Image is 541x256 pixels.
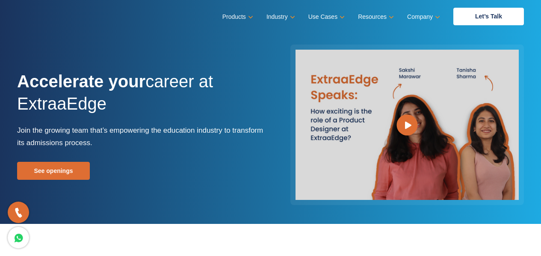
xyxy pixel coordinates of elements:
a: Products [222,11,251,23]
a: Use Cases [308,11,343,23]
a: See openings [17,162,90,180]
a: Resources [358,11,392,23]
h1: career at ExtraaEdge [17,70,264,124]
a: Industry [266,11,293,23]
strong: Accelerate your [17,72,145,91]
p: Join the growing team that’s empowering the education industry to transform its admissions process. [17,124,264,149]
a: Let’s Talk [453,8,524,25]
a: Company [407,11,438,23]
